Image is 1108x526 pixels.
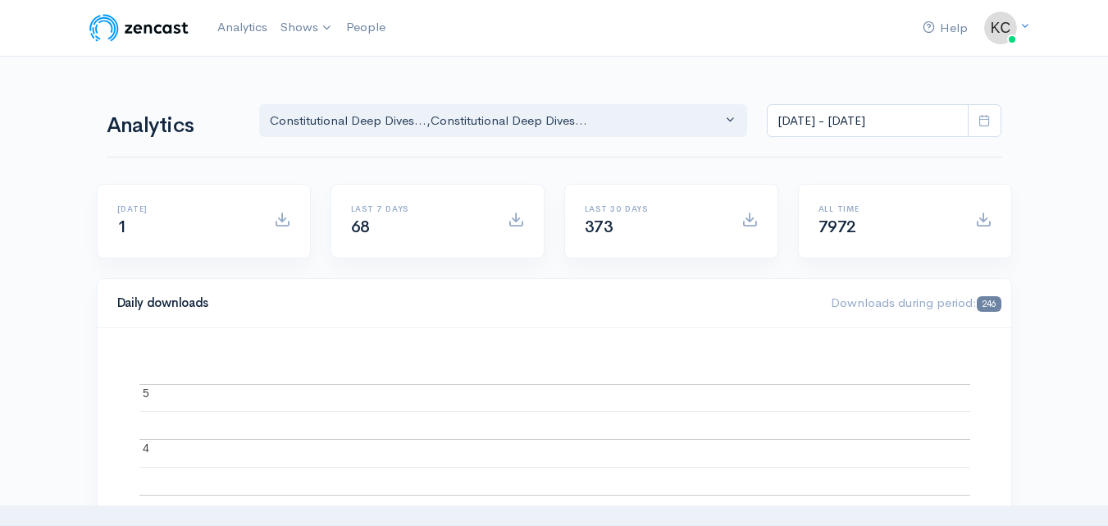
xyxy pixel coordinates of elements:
[117,204,254,213] h6: [DATE]
[977,296,1001,312] span: 246
[831,295,1001,310] span: Downloads during period:
[585,217,613,237] span: 373
[274,10,340,46] a: Shows
[143,441,149,455] text: 4
[117,217,127,237] span: 1
[818,217,856,237] span: 7972
[585,204,722,213] h6: Last 30 days
[916,11,974,46] a: Help
[259,104,748,138] button: Constitutional Deep Dives..., Constitutional Deep Dives...
[351,204,488,213] h6: Last 7 days
[117,348,992,512] svg: A chart.
[767,104,969,138] input: analytics date range selector
[117,296,812,310] h4: Daily downloads
[984,11,1017,44] img: ...
[818,204,955,213] h6: All time
[143,386,149,400] text: 5
[270,112,723,130] div: Constitutional Deep Dives... , Constitutional Deep Dives...
[107,114,239,138] h1: Analytics
[87,11,191,44] img: ZenCast Logo
[351,217,370,237] span: 68
[211,10,274,45] a: Analytics
[340,10,392,45] a: People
